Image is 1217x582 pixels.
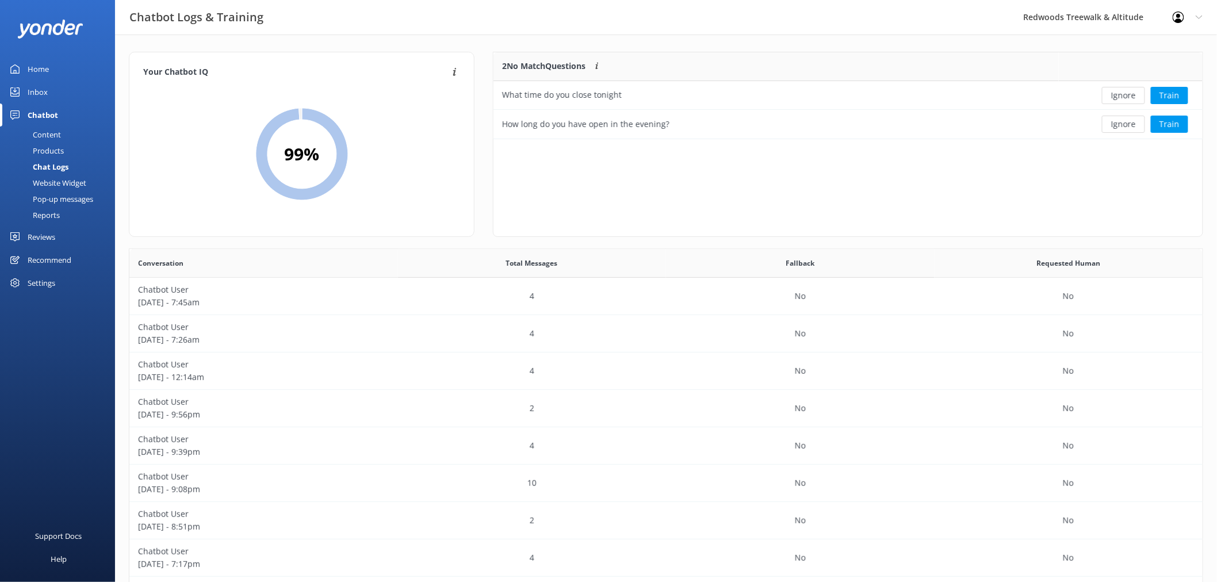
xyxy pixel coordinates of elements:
p: Chatbot User [138,358,389,371]
div: row [129,465,1203,502]
h2: 99 % [284,140,319,168]
div: grid [493,81,1203,139]
p: 4 [530,290,534,303]
a: Pop-up messages [7,191,115,207]
h3: Chatbot Logs & Training [129,8,263,26]
p: No [795,402,806,415]
div: How long do you have open in the evening? [502,118,669,131]
p: Chatbot User [138,545,389,558]
p: 2 [530,514,534,527]
div: Content [7,127,61,143]
p: [DATE] - 9:56pm [138,408,389,421]
p: No [1063,402,1074,415]
p: No [1063,514,1074,527]
div: row [493,110,1203,139]
div: Chat Logs [7,159,68,175]
p: No [795,514,806,527]
p: 4 [530,327,534,340]
span: Fallback [786,258,814,269]
p: No [795,477,806,489]
button: Train [1151,87,1188,104]
div: row [129,502,1203,539]
p: No [1063,552,1074,564]
p: No [795,327,806,340]
div: row [129,278,1203,315]
p: 2 No Match Questions [502,60,585,72]
div: row [129,539,1203,577]
div: Inbox [28,81,48,104]
div: Products [7,143,64,159]
div: row [129,427,1203,465]
p: No [1063,327,1074,340]
a: Reports [7,207,115,223]
button: Ignore [1102,116,1145,133]
div: row [129,353,1203,390]
a: Website Widget [7,175,115,191]
p: No [1063,477,1074,489]
p: [DATE] - 12:14am [138,371,389,384]
button: Ignore [1102,87,1145,104]
a: Chat Logs [7,159,115,175]
p: Chatbot User [138,321,389,334]
p: Chatbot User [138,396,389,408]
a: Products [7,143,115,159]
p: No [795,552,806,564]
span: Conversation [138,258,183,269]
p: Chatbot User [138,470,389,483]
p: 4 [530,552,534,564]
div: row [129,390,1203,427]
p: [DATE] - 7:17pm [138,558,389,570]
div: Website Widget [7,175,86,191]
p: No [795,365,806,377]
p: [DATE] - 8:51pm [138,520,389,533]
div: Reports [7,207,60,223]
p: No [795,290,806,303]
div: Home [28,58,49,81]
p: No [1063,365,1074,377]
p: No [795,439,806,452]
img: yonder-white-logo.png [17,20,83,39]
span: Requested Human [1036,258,1100,269]
div: Support Docs [36,524,82,547]
span: Total Messages [506,258,558,269]
div: Pop-up messages [7,191,93,207]
p: [DATE] - 9:39pm [138,446,389,458]
p: 4 [530,439,534,452]
div: Chatbot [28,104,58,127]
p: Chatbot User [138,508,389,520]
div: Reviews [28,225,55,248]
p: 2 [530,402,534,415]
div: Help [51,547,67,570]
p: No [1063,439,1074,452]
p: Chatbot User [138,433,389,446]
button: Train [1151,116,1188,133]
h4: Your Chatbot IQ [143,66,449,79]
div: What time do you close tonight [502,89,622,101]
p: No [1063,290,1074,303]
div: row [493,81,1203,110]
p: [DATE] - 7:26am [138,334,389,346]
p: [DATE] - 7:45am [138,296,389,309]
p: 10 [527,477,537,489]
p: Chatbot User [138,284,389,296]
div: Settings [28,271,55,294]
p: [DATE] - 9:08pm [138,483,389,496]
div: Recommend [28,248,71,271]
p: 4 [530,365,534,377]
div: row [129,315,1203,353]
a: Content [7,127,115,143]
